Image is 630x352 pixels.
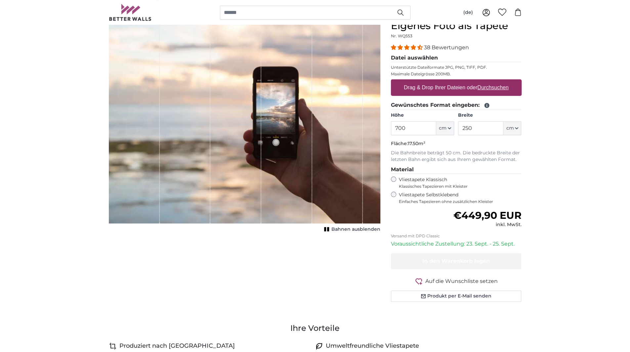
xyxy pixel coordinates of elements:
button: In den Warenkorb legen [391,253,522,269]
legend: Datei auswählen [391,54,522,62]
button: (de) [458,7,478,19]
button: cm [503,121,521,135]
p: Fläche: [391,140,522,147]
span: Nr. WQ553 [391,33,412,38]
button: Auf die Wunschliste setzen [391,277,522,285]
button: Produkt per E-Mail senden [391,291,522,302]
legend: Gewünschtes Format eingeben: [391,101,522,109]
span: Auf die Wunschliste setzen [425,277,498,285]
span: 4.34 stars [391,44,424,51]
button: Bahnen ausblenden [322,225,380,234]
p: Voraussichtliche Zustellung: 23. Sept. - 25. Sept. [391,240,522,248]
p: Versand mit DPD Classic [391,233,522,239]
label: Drag & Drop Ihrer Dateien oder [401,81,511,94]
h4: Produziert nach [GEOGRAPHIC_DATA] [119,341,235,351]
span: €449,90 EUR [453,209,521,221]
p: Die Bahnbreite beträgt 50 cm. Die bedruckte Breite der letzten Bahn ergibt sich aus Ihrem gewählt... [391,150,522,163]
h3: Ihre Vorteile [109,323,522,333]
span: Bahnen ausblenden [331,226,380,233]
label: Vliestapete Selbstklebend [399,192,522,204]
img: Betterwalls [109,4,152,21]
span: cm [439,125,446,132]
span: 38 Bewertungen [424,44,469,51]
h4: Umweltfreundliche Vliestapete [326,341,419,351]
span: In den Warenkorb legen [422,258,490,264]
span: 17.50m² [408,140,425,146]
span: Klassisches Tapezieren mit Kleister [399,184,516,189]
div: 1 of 1 [109,20,380,234]
u: Durchsuchen [477,85,508,90]
div: inkl. MwSt. [453,221,521,228]
span: cm [506,125,514,132]
p: Maximale Dateigrösse 200MB. [391,71,522,77]
button: cm [436,121,454,135]
label: Vliestapete Klassisch [399,176,516,189]
p: Unterstützte Dateiformate JPG, PNG, TIFF, PDF. [391,65,522,70]
h1: Eigenes Foto als Tapete [391,20,522,32]
span: Einfaches Tapezieren ohne zusätzlichen Kleister [399,199,522,204]
label: Breite [458,112,521,119]
label: Höhe [391,112,454,119]
legend: Material [391,166,522,174]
